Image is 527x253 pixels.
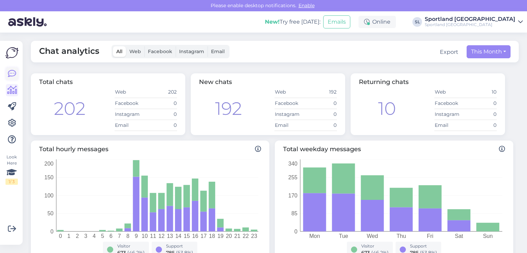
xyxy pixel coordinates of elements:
[179,48,204,55] span: Instagram
[201,233,207,239] tspan: 17
[50,228,54,234] tspan: 0
[288,192,297,198] tspan: 170
[425,16,523,27] a: Sportland [GEOGRAPHIC_DATA]Sportland [GEOGRAPHIC_DATA]
[93,233,96,239] tspan: 4
[234,233,241,239] tspan: 21
[175,233,181,239] tspan: 14
[425,22,515,27] div: Sportland [GEOGRAPHIC_DATA]
[150,233,156,239] tspan: 11
[44,192,54,198] tspan: 100
[306,109,337,120] td: 0
[274,98,306,109] td: Facebook
[440,48,458,56] button: Export
[294,228,297,234] tspan: 0
[135,233,138,239] tspan: 9
[339,233,348,239] tspan: Tue
[5,46,19,59] img: Askly Logo
[76,233,79,239] tspan: 2
[427,233,433,239] tspan: Fri
[397,233,406,239] tspan: Thu
[142,233,148,239] tspan: 10
[192,233,198,239] tspan: 16
[291,210,297,216] tspan: 85
[159,233,165,239] tspan: 12
[67,233,70,239] tspan: 1
[288,174,297,180] tspan: 255
[251,233,257,239] tspan: 23
[199,78,232,86] span: New chats
[283,145,505,154] span: Total weekday messages
[39,78,73,86] span: Total chats
[218,233,224,239] tspan: 19
[361,243,389,249] div: Visitor
[434,87,466,98] td: Web
[306,120,337,131] td: 0
[483,233,493,239] tspan: Sun
[167,233,173,239] tspan: 13
[274,120,306,131] td: Email
[39,45,99,58] span: Chat analytics
[274,109,306,120] td: Instagram
[59,233,62,239] tspan: 0
[306,87,337,98] td: 192
[166,243,193,249] div: Support
[84,233,87,239] tspan: 3
[296,2,317,9] span: Enable
[378,95,396,122] div: 10
[466,109,497,120] td: 0
[101,233,104,239] tspan: 5
[466,98,497,109] td: 0
[211,48,225,55] span: Email
[117,243,145,249] div: Visitor
[47,210,54,216] tspan: 50
[126,233,129,239] tspan: 8
[359,16,396,28] div: Online
[5,154,18,185] div: Look Here
[115,98,146,109] td: Facebook
[434,98,466,109] td: Facebook
[410,243,437,249] div: Support
[359,78,409,86] span: Returning chats
[466,87,497,98] td: 10
[215,95,242,122] div: 192
[434,109,466,120] td: Instagram
[44,160,54,166] tspan: 200
[243,233,249,239] tspan: 22
[425,16,515,22] div: Sportland [GEOGRAPHIC_DATA]
[146,98,177,109] td: 0
[209,233,215,239] tspan: 18
[367,233,378,239] tspan: Wed
[115,120,146,131] td: Email
[288,160,297,166] tspan: 340
[54,95,85,122] div: 202
[5,179,18,185] div: 1 / 3
[118,233,121,239] tspan: 7
[116,48,122,55] span: All
[129,48,141,55] span: Web
[306,98,337,109] td: 0
[467,45,511,58] button: This Month
[455,233,464,239] tspan: Sat
[109,233,113,239] tspan: 6
[323,15,350,28] button: Emails
[146,109,177,120] td: 0
[265,18,320,26] div: Try free [DATE]:
[274,87,306,98] td: Web
[434,120,466,131] td: Email
[265,19,280,25] b: New!
[44,174,54,180] tspan: 150
[309,233,320,239] tspan: Mon
[226,233,232,239] tspan: 20
[148,48,172,55] span: Facebook
[115,109,146,120] td: Instagram
[466,120,497,131] td: 0
[115,87,146,98] td: Web
[146,120,177,131] td: 0
[146,87,177,98] td: 202
[184,233,190,239] tspan: 15
[39,145,261,154] span: Total hourly messages
[412,17,422,27] div: SL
